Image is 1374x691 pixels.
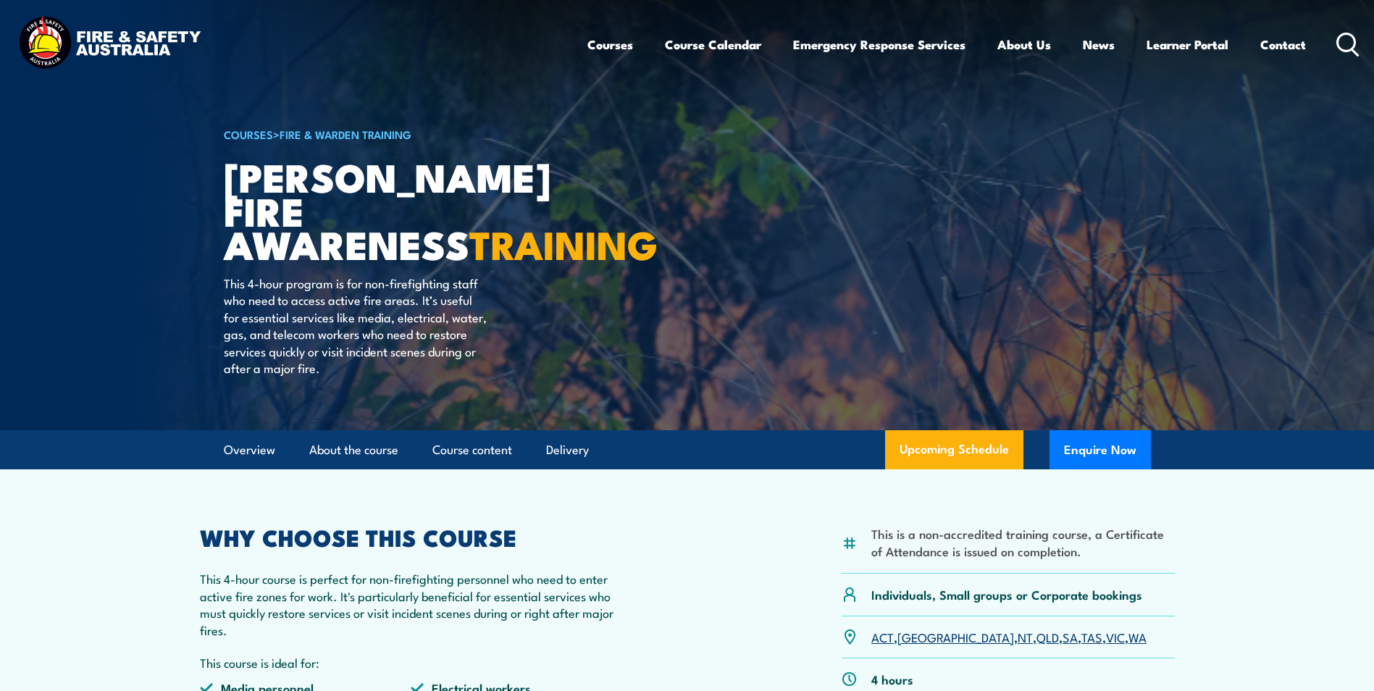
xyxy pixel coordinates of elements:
[1106,628,1125,645] a: VIC
[871,586,1142,603] p: Individuals, Small groups or Corporate bookings
[1063,628,1078,645] a: SA
[793,25,965,64] a: Emergency Response Services
[200,654,623,671] p: This course is ideal for:
[871,671,913,687] p: 4 hours
[871,525,1175,559] li: This is a non-accredited training course, a Certificate of Attendance is issued on completion.
[224,126,273,142] a: COURSES
[1036,628,1059,645] a: QLD
[997,25,1051,64] a: About Us
[665,25,761,64] a: Course Calendar
[224,431,275,469] a: Overview
[1260,25,1306,64] a: Contact
[432,431,512,469] a: Course content
[1083,25,1115,64] a: News
[280,126,411,142] a: Fire & Warden Training
[1081,628,1102,645] a: TAS
[587,25,633,64] a: Courses
[469,213,658,273] strong: TRAINING
[200,527,623,547] h2: WHY CHOOSE THIS COURSE
[224,159,582,261] h1: [PERSON_NAME] Fire Awareness
[200,570,623,638] p: This 4-hour course is perfect for non-firefighting personnel who need to enter active fire zones ...
[224,275,488,376] p: This 4-hour program is for non-firefighting staff who need to access active fire areas. It’s usef...
[897,628,1014,645] a: [GEOGRAPHIC_DATA]
[1128,628,1147,645] a: WA
[309,431,398,469] a: About the course
[1018,628,1033,645] a: NT
[871,629,1147,645] p: , , , , , , ,
[885,430,1023,469] a: Upcoming Schedule
[1050,430,1151,469] button: Enquire Now
[871,628,894,645] a: ACT
[546,431,589,469] a: Delivery
[1147,25,1228,64] a: Learner Portal
[224,125,582,143] h6: >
